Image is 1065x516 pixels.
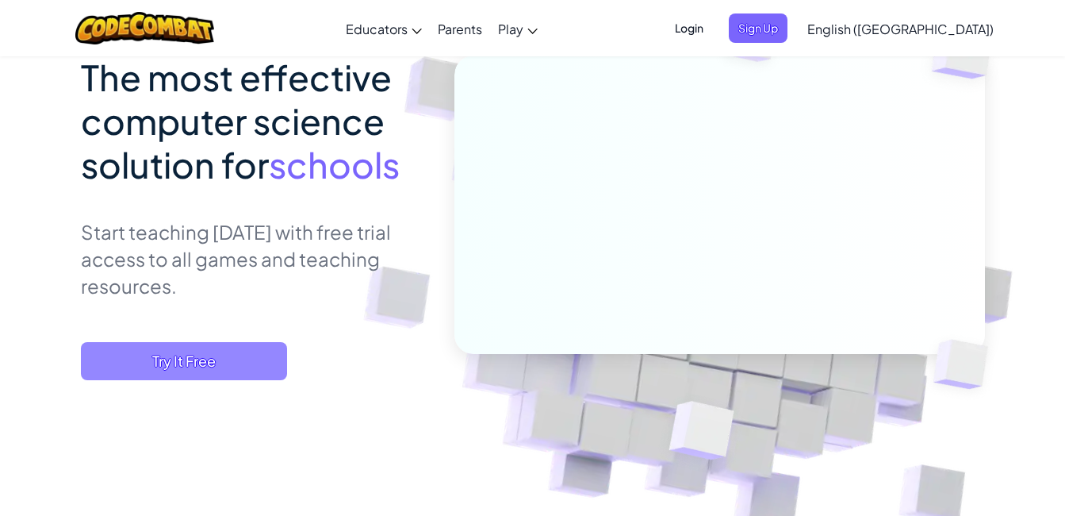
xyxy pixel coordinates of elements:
img: Overlap cubes [906,306,1025,422]
span: The most effective computer science solution for [81,55,392,187]
span: Educators [346,21,408,37]
a: Educators [338,7,430,50]
img: Overlap cubes [630,368,772,499]
button: Try It Free [81,342,287,380]
button: Login [665,13,713,43]
a: English ([GEOGRAPHIC_DATA]) [799,7,1002,50]
span: English ([GEOGRAPHIC_DATA]) [807,21,994,37]
p: Start teaching [DATE] with free trial access to all games and teaching resources. [81,218,431,299]
a: Play [490,7,546,50]
span: schools [269,142,400,187]
span: Play [498,21,523,37]
img: CodeCombat logo [75,12,214,44]
button: Sign Up [729,13,787,43]
a: Parents [430,7,490,50]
